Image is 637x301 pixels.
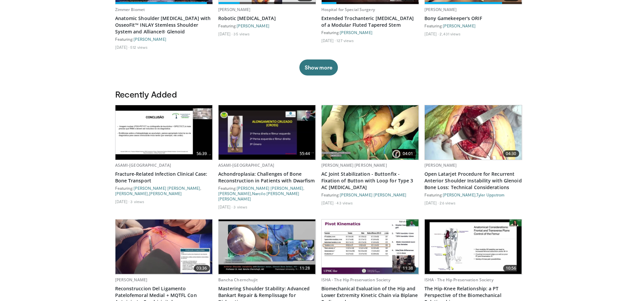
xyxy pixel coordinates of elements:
a: [PERSON_NAME] [115,191,148,196]
img: 12bfd8a1-61c9-4857-9f26-c8a25e8997c8.620x360_q85_upscale.jpg [219,219,316,274]
a: Extended Trochanteric [MEDICAL_DATA] of a Modular Fluted Tapered Stem [321,15,419,28]
div: Featuring: [321,192,419,197]
span: 56:39 [194,150,210,157]
li: 3 views [130,199,144,204]
a: [PERSON_NAME] [PERSON_NAME] [340,192,407,197]
a: [PERSON_NAME] [149,191,182,196]
a: ASAMI-[GEOGRAPHIC_DATA] [115,162,171,168]
li: [DATE] [218,31,233,36]
div: Featuring: [115,36,213,42]
span: 11:38 [400,265,416,272]
a: 04:01 [322,105,419,160]
div: Featuring: , , [115,185,213,196]
div: Featuring: , , [218,185,316,201]
li: [DATE] [115,44,130,50]
a: Open Latarjet Procedure for Recurrent Anterior Shoulder Instability with Glenoid Bone Loss: Techn... [424,171,522,191]
a: 55:44 [219,105,316,160]
span: 04:01 [400,150,416,157]
a: 04:30 [425,105,522,160]
li: [DATE] [218,204,233,209]
a: AC Joint Stabilization - Buttonfix - Fixation of Button with Loop for Type 3 AC [MEDICAL_DATA] [321,171,419,191]
div: Featuring: [424,23,522,28]
a: ISHA - The Hip Preservation Society [321,277,390,283]
a: [PERSON_NAME] [115,277,148,283]
a: Bony Gamekeeper's ORIF [424,15,522,22]
li: 26 views [440,200,456,205]
a: [PERSON_NAME] [PERSON_NAME] [237,186,304,190]
a: 10:56 [425,219,522,274]
a: [PERSON_NAME] [443,23,476,28]
a: [PERSON_NAME] [PERSON_NAME] [321,162,387,168]
a: [PERSON_NAME] [237,23,269,28]
a: Zimmer Biomet [115,7,145,12]
a: 03:36 [115,219,213,274]
a: [PERSON_NAME] [424,7,457,12]
a: [PERSON_NAME] [443,192,476,197]
span: 55:44 [297,150,313,157]
a: Bancha Chernchujit [218,277,258,283]
li: [DATE] [321,38,336,43]
a: [PERSON_NAME] [218,7,251,12]
a: 11:38 [322,219,419,274]
li: 512 views [130,44,148,50]
a: Achondroplasia: Challenges of Bone Reconstruction in Patients with Dwarfism [218,171,316,184]
li: [DATE] [424,31,439,36]
img: c2f644dc-a967-485d-903d-283ce6bc3929.620x360_q85_upscale.jpg [322,105,419,160]
li: [DATE] [321,200,336,205]
img: 48f6f21f-43ea-44b1-a4e1-5668875d038e.620x360_q85_upscale.jpg [115,219,213,274]
a: [PERSON_NAME] [134,37,166,41]
img: 2b2da37e-a9b6-423e-b87e-b89ec568d167.620x360_q85_upscale.jpg [425,105,522,160]
li: 3 views [233,204,247,209]
a: Narcilo [PERSON_NAME] [PERSON_NAME] [218,191,300,201]
a: [PERSON_NAME] [218,191,251,196]
a: [PERSON_NAME] [PERSON_NAME] [134,186,201,190]
a: Robotic [MEDICAL_DATA] [218,15,316,22]
img: 292c1307-4274-4cce-a4ae-b6cd8cf7e8aa.620x360_q85_upscale.jpg [425,219,522,274]
a: Hospital for Special Surgery [321,7,375,12]
div: Featuring: [321,30,419,35]
h3: Recently Added [115,89,522,100]
img: 4f2bc282-22c3-41e7-a3f0-d3b33e5d5e41.620x360_q85_upscale.jpg [219,105,316,160]
li: 35 views [233,31,250,36]
span: 03:36 [194,265,210,272]
span: 10:56 [503,265,519,272]
span: 11:28 [297,265,313,272]
img: 7827b68c-edda-4073-a757-b2e2fb0a5246.620x360_q85_upscale.jpg [115,105,213,160]
img: 6da35c9a-c555-4f75-a3af-495e0ca8239f.620x360_q85_upscale.jpg [322,219,419,274]
div: Featuring: [218,23,316,28]
li: 43 views [336,200,353,205]
span: 04:30 [503,150,519,157]
a: Tyler Uppstrom [476,192,504,197]
a: [PERSON_NAME] [424,162,457,168]
li: 127 views [336,38,354,43]
a: [PERSON_NAME] [340,30,373,35]
button: Show more [299,59,338,76]
li: [DATE] [424,200,439,205]
li: [DATE] [115,199,130,204]
a: 11:28 [219,219,316,274]
div: Featuring: , [424,192,522,197]
a: ISHA - The Hip Preservation Society [424,277,493,283]
li: 2,431 views [440,31,461,36]
a: 56:39 [115,105,213,160]
a: ASAMI-[GEOGRAPHIC_DATA] [218,162,274,168]
a: Fracture-Related Infection Clinical Case: Bone Transport [115,171,213,184]
a: Anatomic Shoulder [MEDICAL_DATA] with OsseoFit™ INLAY Stemless Shoulder System and Alliance® Glenoid [115,15,213,35]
